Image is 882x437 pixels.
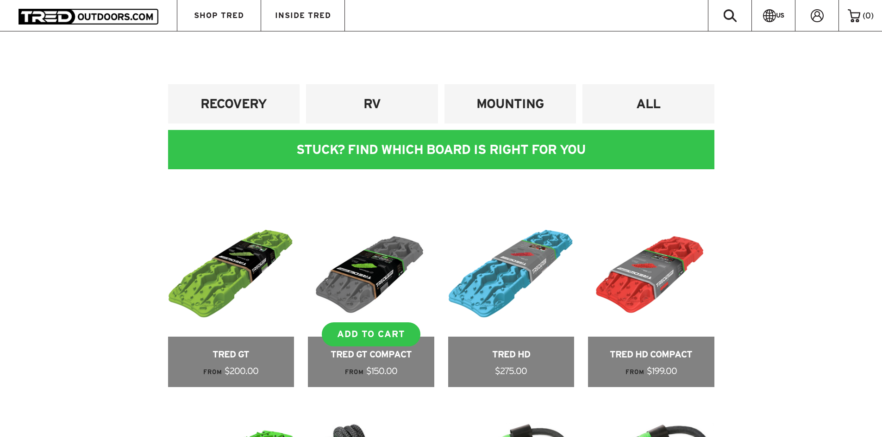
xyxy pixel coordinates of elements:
h4: RECOVERY [175,95,293,112]
a: RECOVERY [168,84,300,123]
img: TRED Outdoors America [19,9,158,24]
div: STUCK? FIND WHICH BOARD IS RIGHT FOR YOU [168,130,714,169]
span: SHOP TRED [194,12,244,19]
a: ADD TO CART [322,322,420,346]
span: 0 [865,11,871,20]
h4: ALL [589,95,707,112]
a: ALL [582,84,714,123]
a: MOUNTING [444,84,576,123]
h4: MOUNTING [451,95,569,112]
h4: RV [313,95,431,112]
img: cart-icon [848,9,860,22]
span: INSIDE TRED [275,12,331,19]
a: RV [306,84,438,123]
span: ( ) [863,12,874,20]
